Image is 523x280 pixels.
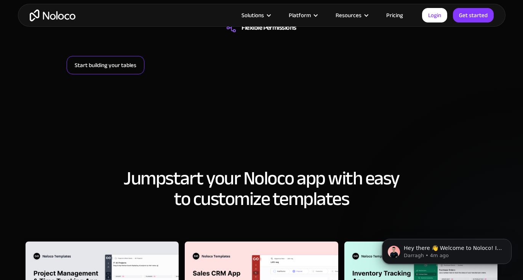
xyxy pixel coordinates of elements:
a: Login [422,8,447,22]
div: Resources [336,10,361,20]
div: Solutions [242,10,264,20]
div: Resources [326,10,377,20]
a: Get started [453,8,494,22]
div: Platform [289,10,311,20]
a: Pricing [377,10,413,20]
iframe: Intercom notifications message [371,223,523,276]
div: Solutions [232,10,279,20]
div: Flexible Permissions [242,24,296,32]
h2: Jumpstart your Noloco app with easy to customize templates [26,168,498,209]
div: Platform [279,10,326,20]
a: Start building your tables [67,56,144,74]
a: home [30,10,75,21]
